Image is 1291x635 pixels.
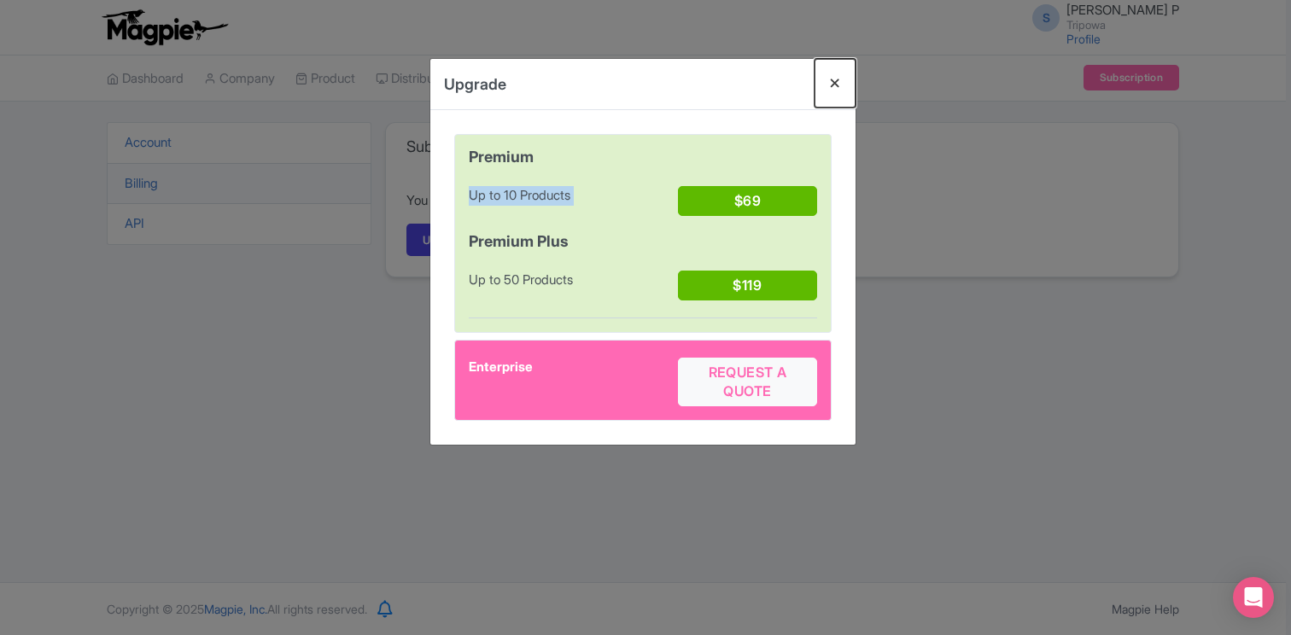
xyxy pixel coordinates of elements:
[469,358,678,406] div: Enterprise
[678,186,817,216] button: $69
[469,149,817,166] h4: Premium
[709,364,786,399] span: Request a quote
[444,73,506,96] h4: Upgrade
[469,186,678,223] div: Up to 10 Products
[815,59,856,108] button: Close
[469,271,678,307] div: Up to 50 Products
[469,233,817,250] h4: Premium Plus
[1233,577,1274,618] div: Open Intercom Messenger
[678,271,817,300] button: $119
[678,358,817,406] button: Request a quote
